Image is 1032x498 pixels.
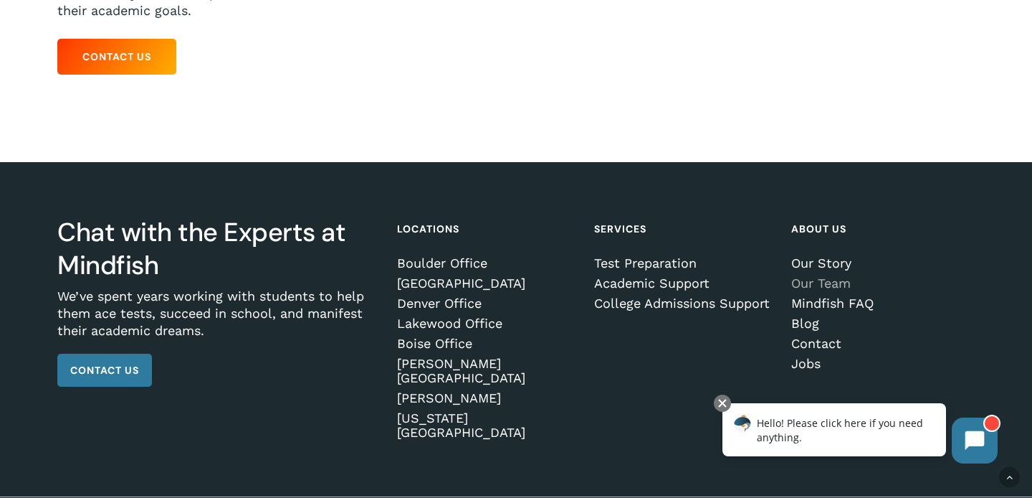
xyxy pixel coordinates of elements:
[791,337,970,351] a: Contact
[594,276,773,291] a: Academic Support
[57,354,152,387] a: Contact Us
[397,391,576,405] a: [PERSON_NAME]
[791,357,970,371] a: Jobs
[57,216,378,282] h3: Chat with the Experts at Mindfish
[57,39,176,75] a: Contact Us
[397,216,576,242] h4: Locations
[70,363,139,377] span: Contact Us
[397,357,576,385] a: [PERSON_NAME][GEOGRAPHIC_DATA]
[397,337,576,351] a: Boise Office
[397,256,576,271] a: Boulder Office
[594,296,773,311] a: College Admissions Support
[594,216,773,242] h4: Services
[397,411,576,440] a: [US_STATE][GEOGRAPHIC_DATA]
[397,276,576,291] a: [GEOGRAPHIC_DATA]
[791,256,970,271] a: Our Story
[57,288,378,354] p: We’ve spent years working with students to help them ace tests, succeed in school, and manifest t...
[397,316,576,331] a: Lakewood Office
[791,216,970,242] h4: About Us
[397,296,576,311] a: Denver Office
[791,296,970,311] a: Mindfish FAQ
[791,316,970,331] a: Blog
[791,276,970,291] a: Our Team
[707,392,1012,478] iframe: Chatbot
[82,50,151,64] span: Contact Us
[594,256,773,271] a: Test Preparation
